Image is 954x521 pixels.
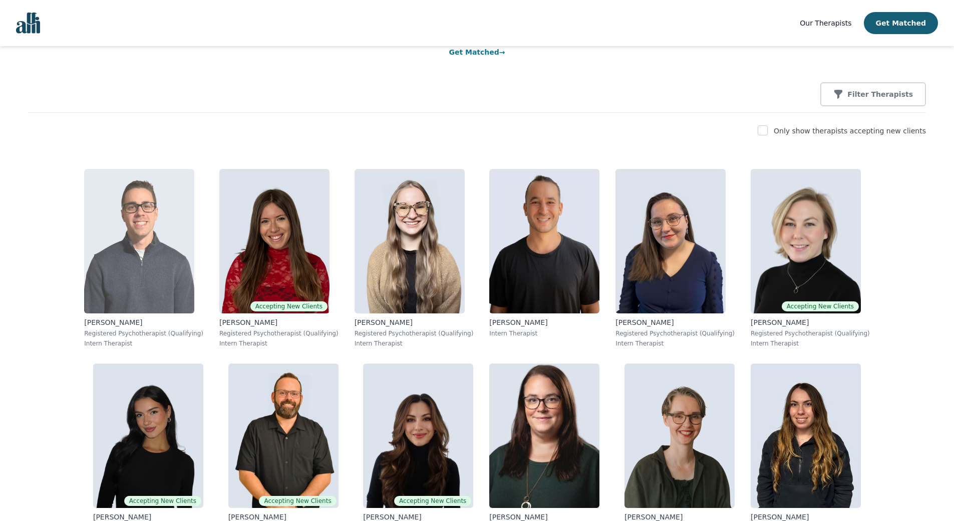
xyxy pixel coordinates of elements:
[219,317,339,327] p: [PERSON_NAME]
[615,169,726,313] img: Vanessa_McCulloch
[219,329,339,337] p: Registered Psychotherapist (Qualifying)
[219,169,330,313] img: Alisha_Levine
[124,496,201,506] span: Accepting New Clients
[782,301,859,311] span: Accepting New Clients
[363,364,473,508] img: Saba_Salemi
[615,339,735,348] p: Intern Therapist
[16,13,40,34] img: alli logo
[607,161,743,356] a: Vanessa_McCulloch[PERSON_NAME]Registered Psychotherapist (Qualifying)Intern Therapist
[219,339,339,348] p: Intern Therapist
[355,317,474,327] p: [PERSON_NAME]
[751,364,861,508] img: Mariangela_Servello
[84,317,203,327] p: [PERSON_NAME]
[84,329,203,337] p: Registered Psychotherapist (Qualifying)
[93,364,203,508] img: Alyssa_Tweedie
[774,127,926,135] label: Only show therapists accepting new clients
[481,161,607,356] a: Kavon_Banejad[PERSON_NAME]Intern Therapist
[847,89,913,99] p: Filter Therapists
[800,19,851,27] span: Our Therapists
[355,339,474,348] p: Intern Therapist
[76,161,211,356] a: Ethan_Braun[PERSON_NAME]Registered Psychotherapist (Qualifying)Intern Therapist
[751,329,870,337] p: Registered Psychotherapist (Qualifying)
[250,301,328,311] span: Accepting New Clients
[394,496,471,506] span: Accepting New Clients
[259,496,336,506] span: Accepting New Clients
[820,82,926,106] button: Filter Therapists
[624,364,735,508] img: Claire_Cummings
[615,317,735,327] p: [PERSON_NAME]
[751,169,861,313] img: Jocelyn_Crawford
[211,161,347,356] a: Alisha_LevineAccepting New Clients[PERSON_NAME]Registered Psychotherapist (Qualifying)Intern Ther...
[743,161,878,356] a: Jocelyn_CrawfordAccepting New Clients[PERSON_NAME]Registered Psychotherapist (Qualifying)Intern T...
[489,169,599,313] img: Kavon_Banejad
[489,317,599,327] p: [PERSON_NAME]
[489,329,599,337] p: Intern Therapist
[499,48,505,56] span: →
[449,48,505,56] a: Get Matched
[615,329,735,337] p: Registered Psychotherapist (Qualifying)
[800,17,851,29] a: Our Therapists
[751,339,870,348] p: Intern Therapist
[84,339,203,348] p: Intern Therapist
[751,317,870,327] p: [PERSON_NAME]
[228,364,339,508] img: Josh_Cadieux
[355,169,465,313] img: Faith_Woodley
[864,12,938,34] button: Get Matched
[355,329,474,337] p: Registered Psychotherapist (Qualifying)
[489,364,599,508] img: Andrea_Nordby
[347,161,482,356] a: Faith_Woodley[PERSON_NAME]Registered Psychotherapist (Qualifying)Intern Therapist
[84,169,194,313] img: Ethan_Braun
